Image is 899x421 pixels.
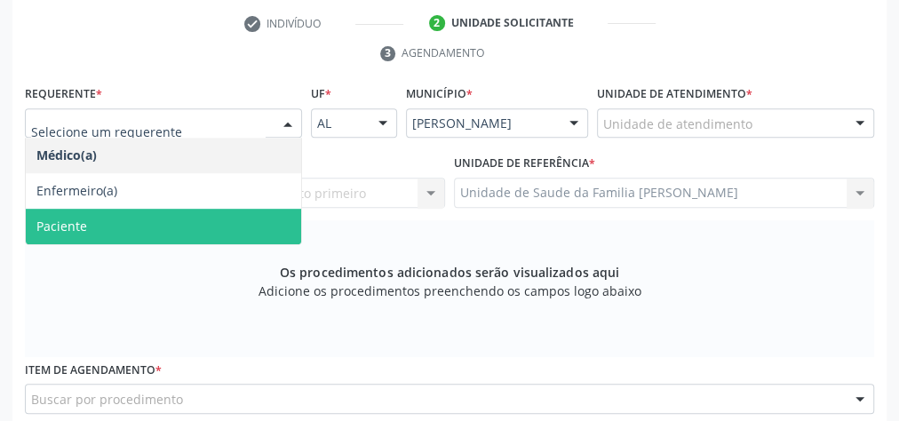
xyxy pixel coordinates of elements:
[311,81,331,108] label: UF
[412,115,552,132] span: [PERSON_NAME]
[36,218,87,234] span: Paciente
[31,115,266,150] input: Selecione um requerente
[429,15,445,31] div: 2
[317,115,361,132] span: AL
[603,115,752,133] span: Unidade de atendimento
[36,182,117,199] span: Enfermeiro(a)
[454,150,595,178] label: Unidade de referência
[31,390,183,409] span: Buscar por procedimento
[280,263,619,282] span: Os procedimentos adicionados serão visualizados aqui
[597,81,752,108] label: Unidade de atendimento
[25,81,102,108] label: Requerente
[259,282,641,300] span: Adicione os procedimentos preenchendo os campos logo abaixo
[25,357,162,385] label: Item de agendamento
[406,81,473,108] label: Município
[451,15,574,31] div: Unidade solicitante
[36,147,97,163] span: Médico(a)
